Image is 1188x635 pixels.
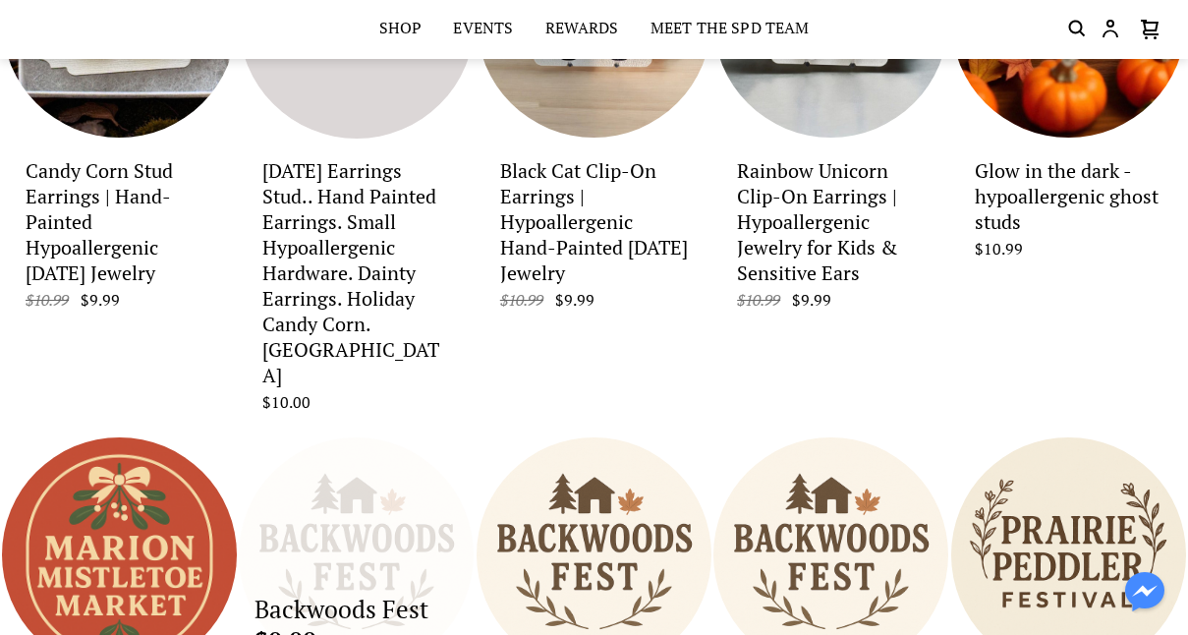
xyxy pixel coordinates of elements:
[262,154,450,413] a: [DATE] Earrings Stud.. Hand Painted Earrings. Small Hypoallergenic Hardware. Dainty Earrings. Hol...
[500,154,688,311] a: Black Cat Clip-On Earrings | Hypoallergenic Hand-Painted [DATE] Jewelry $10.99 $9.99
[26,154,213,311] a: Candy Corn Stud Earrings | Hand-Painted Hypoallergenic [DATE] Jewelry $10.99 $9.99
[737,154,925,311] a: Rainbow Unicorn Clip-On Earrings | Hypoallergenic Jewelry for Kids & Sensitive Ears $10.99 $9.99
[1099,17,1122,42] button: Customer account
[255,594,458,626] p: Backwoods Fest
[81,289,120,311] span: $9.99
[792,289,831,311] span: $9.99
[1065,17,1089,42] button: Search
[262,158,450,388] p: Halloween Earrings Stud.. Hand Painted Earrings. Small Hypoallergenic Hardware. Dainty Earrings. ...
[26,289,77,311] span: $10.99
[975,158,1162,235] p: Glow in the dark - hypoallergenic ghost studs
[26,158,213,286] p: Candy Corn Stud Earrings | Hand-Painted Hypoallergenic Halloween Jewelry
[651,16,810,43] a: Meet the SPD Team
[1133,17,1168,42] button: Cart icon
[555,289,594,311] span: $9.99
[737,289,788,311] span: $10.99
[453,16,513,43] a: Events
[737,158,925,286] p: Rainbow Unicorn Clip-On Earrings | Hypoallergenic Jewelry for Kids & Sensitive Ears
[545,16,619,43] a: Rewards
[379,16,423,43] a: Shop
[500,158,688,286] p: Black Cat Clip-On Earrings | Hypoallergenic Hand-Painted Halloween Jewelry
[975,154,1162,260] a: Glow in the dark - hypoallergenic ghost studs $10.99
[975,238,1023,260] span: $10.99
[500,289,551,311] span: $10.99
[262,391,311,413] span: $10.00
